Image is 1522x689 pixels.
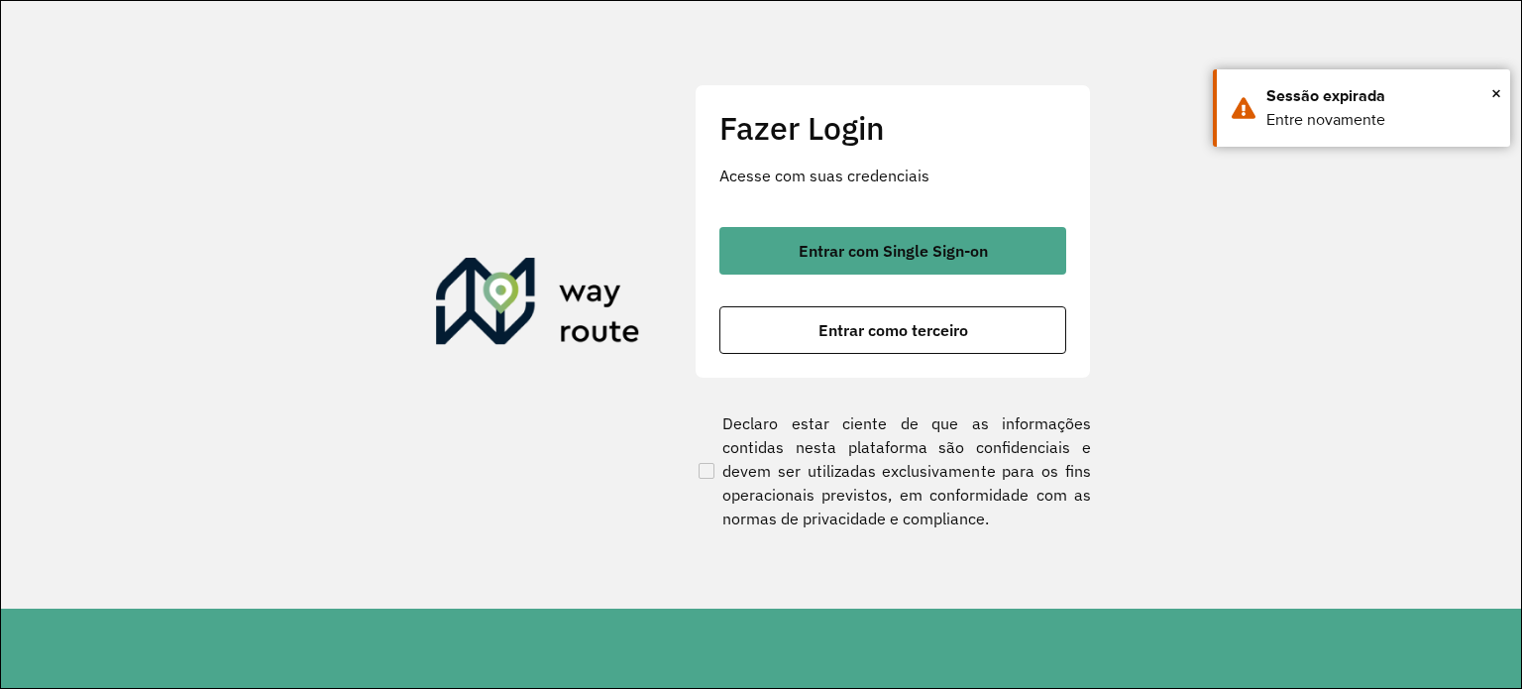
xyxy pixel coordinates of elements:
div: Entre novamente [1266,108,1495,132]
div: Sessão expirada [1266,84,1495,108]
button: Close [1491,78,1501,108]
span: Entrar com Single Sign-on [799,243,988,259]
span: Entrar como terceiro [818,322,968,338]
button: button [719,306,1066,354]
label: Declaro estar ciente de que as informações contidas nesta plataforma são confidenciais e devem se... [695,411,1091,530]
img: Roteirizador AmbevTech [436,258,640,353]
p: Acesse com suas credenciais [719,164,1066,187]
span: × [1491,78,1501,108]
h2: Fazer Login [719,109,1066,147]
button: button [719,227,1066,275]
